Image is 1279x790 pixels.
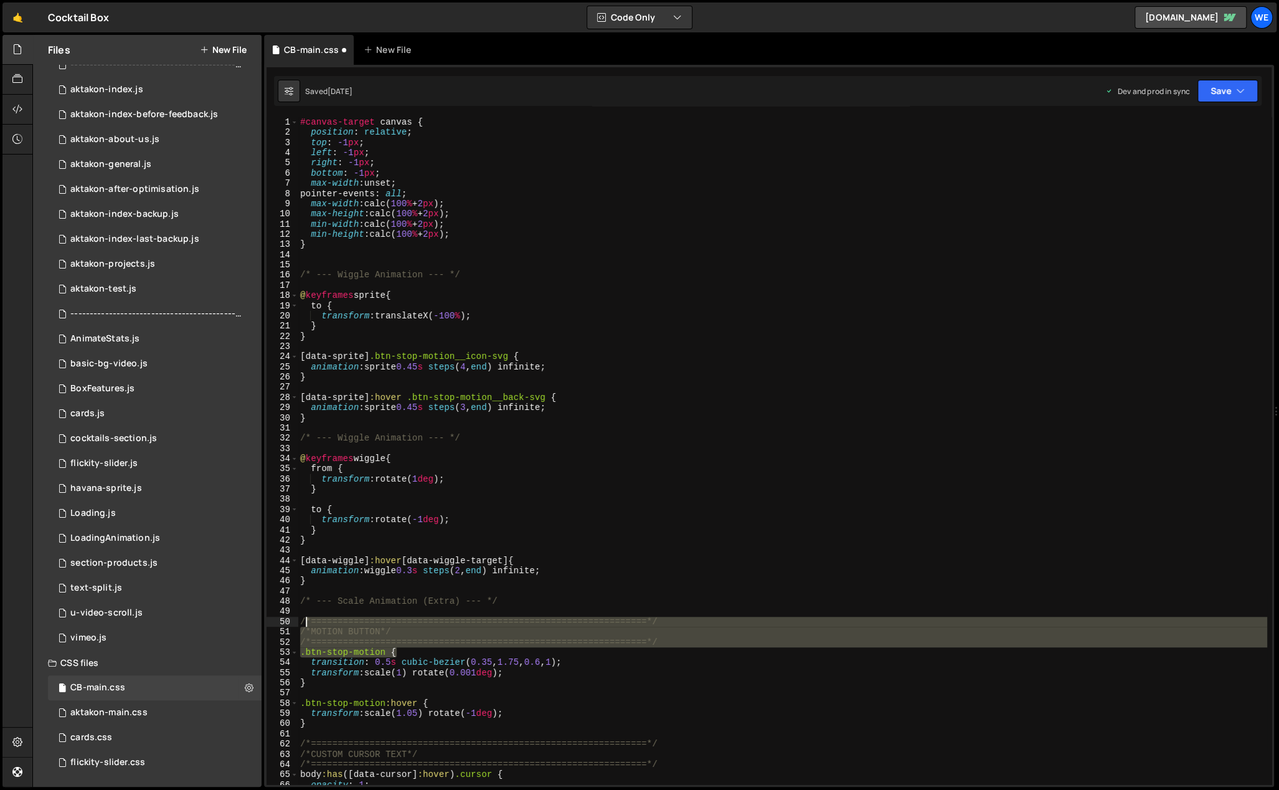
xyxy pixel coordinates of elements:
div: 12094/36058.js [48,351,262,376]
div: 66 [267,780,298,790]
div: cocktails-section.js [70,433,157,444]
div: aktakon-test.js [70,283,136,295]
div: u-video-scroll.js [70,607,143,619]
div: 64 [267,759,298,769]
div: 12094/35475.css [48,750,262,775]
button: New File [200,45,247,55]
div: aktakon-after-optimisation.js [70,184,199,195]
div: ----------------------------------------------------------------.js [70,59,242,70]
div: 12094/30497.js [48,376,262,401]
div: 12094/44174.js [48,202,262,227]
div: 4 [267,148,298,158]
div: 30 [267,413,298,423]
div: 2 [267,127,298,137]
div: vimeo.js [70,632,106,644]
div: 22 [267,331,298,341]
div: 63 [267,750,298,759]
div: 28 [267,393,298,402]
div: aktakon-general.js [70,159,151,170]
div: 57 [267,688,298,698]
div: 62 [267,739,298,749]
div: 27 [267,382,298,392]
div: 12094/35474.js [48,451,262,476]
div: 56 [267,678,298,688]
div: 12094/30492.js [48,526,262,551]
div: 14 [267,250,298,260]
div: 33 [267,444,298,454]
div: 5 [267,158,298,168]
div: 12094/43205.css [48,700,262,725]
div: 52 [267,637,298,647]
div: 25 [267,362,298,372]
div: 58 [267,698,298,708]
div: 60 [267,718,298,728]
div: cards.css [70,732,112,743]
div: 12094/46984.js [48,52,266,77]
div: 34 [267,454,298,464]
div: CB-main.css [284,44,339,56]
a: 🤙 [2,2,33,32]
div: aktakon-main.css [70,707,148,718]
div: 12094/44999.js [48,227,262,252]
div: 1 [267,117,298,127]
div: 55 [267,668,298,678]
div: CSS files [33,650,262,675]
div: 16 [267,270,298,280]
div: havana-sprite.js [70,483,142,494]
div: CB-main.css [70,682,125,693]
div: flickity-slider.js [70,458,138,469]
div: 12 [267,229,298,239]
div: cards.js [70,408,105,419]
div: Loading.js [70,508,116,519]
div: 40 [267,515,298,525]
div: 41 [267,525,298,535]
div: 12094/41439.js [48,576,262,601]
div: 12094/46985.js [48,302,266,326]
div: 39 [267,505,298,515]
div: 20 [267,311,298,321]
div: 12094/30498.js [48,326,262,351]
div: 12094/36679.js [48,476,262,501]
div: aktakon-about-us.js [70,134,159,145]
div: 12094/44521.js [48,127,262,152]
div: Dev and prod in sync [1105,86,1190,97]
div: New File [364,44,416,56]
div: 7 [267,178,298,188]
div: 11 [267,219,298,229]
div: 24 [267,351,298,361]
div: 17 [267,280,298,290]
div: ----------------------------------------------------------------------------------------.js [70,308,242,320]
div: 12094/36059.js [48,551,262,576]
div: 61 [267,729,298,739]
div: 12094/34666.css [48,725,262,750]
div: aktakon-projects.js [70,259,155,270]
a: We [1250,6,1273,29]
div: basic-bg-video.js [70,358,148,369]
div: aktakon-index-backup.js [70,209,179,220]
div: 51 [267,627,298,637]
div: [DATE] [328,86,352,97]
div: AnimateStats.js [70,333,139,345]
div: 43 [267,545,298,555]
div: 21 [267,321,298,331]
div: 8 [267,189,298,199]
div: 45 [267,566,298,576]
div: 15 [267,260,298,270]
div: 37 [267,484,298,494]
div: 12094/29507.js [48,626,262,650]
div: 12094/46487.css [48,675,262,700]
div: aktakon-index-last-backup.js [70,234,199,245]
div: 42 [267,535,298,545]
div: aktakon-index.js [70,84,143,95]
div: 12094/44389.js [48,252,262,277]
div: 23 [267,341,298,351]
div: 46 [267,576,298,586]
div: 12094/43364.js [48,77,262,102]
div: 53 [267,647,298,657]
div: 18 [267,290,298,300]
div: 19 [267,301,298,311]
div: 12094/41429.js [48,601,262,626]
div: 12094/34793.js [48,401,262,426]
a: [DOMAIN_NAME] [1135,6,1247,29]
